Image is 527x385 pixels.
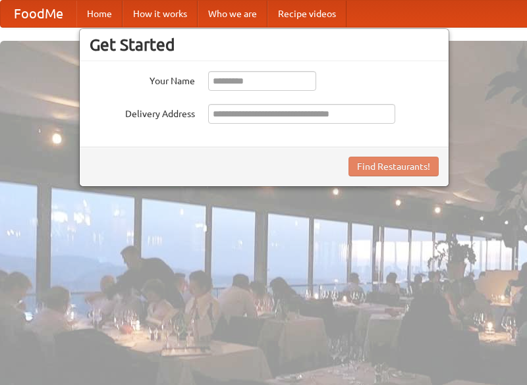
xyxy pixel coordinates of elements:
a: Recipe videos [267,1,347,27]
a: FoodMe [1,1,76,27]
h3: Get Started [90,35,439,55]
a: Home [76,1,123,27]
label: Your Name [90,71,195,88]
button: Find Restaurants! [348,157,439,176]
a: How it works [123,1,198,27]
a: Who we are [198,1,267,27]
label: Delivery Address [90,104,195,120]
